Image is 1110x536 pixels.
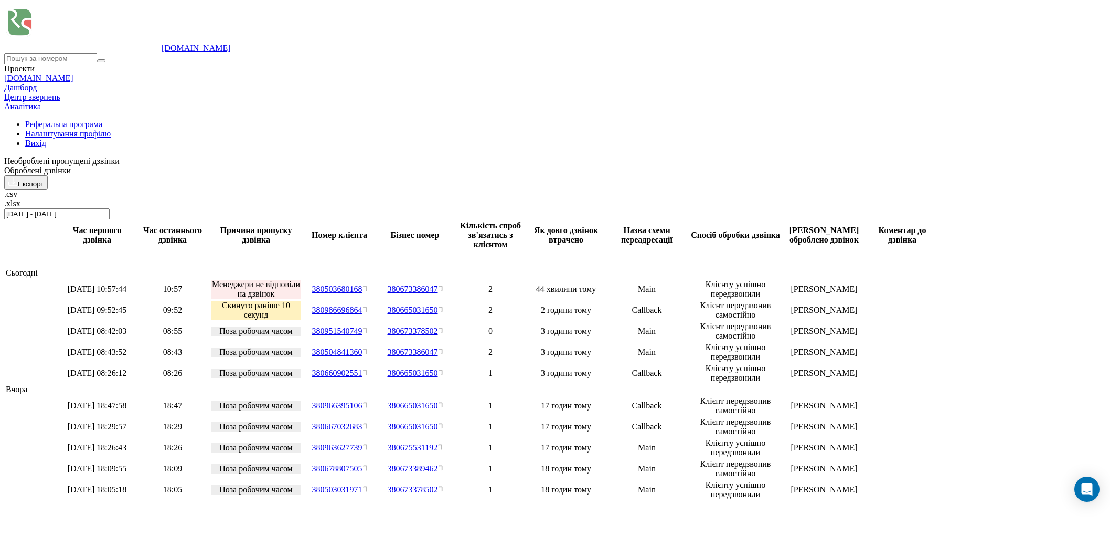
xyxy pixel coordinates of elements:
span: .xlsx [4,199,20,208]
span: Кількість спроб зв'язатись з клієнтом [460,221,521,249]
td: Main [604,279,689,299]
td: [PERSON_NAME] [782,300,867,320]
div: Поза робочим часом [211,464,301,474]
td: 09:52 [135,300,210,320]
a: 380660902551 [312,369,362,377]
a: 380673378502 [388,485,438,494]
td: Клієнт передзвонив самостійно [690,321,781,341]
td: Callback [604,300,689,320]
div: Поза робочим часом [211,369,301,378]
td: Main [604,438,689,458]
td: 1 [453,396,528,416]
td: 17 годин тому [529,396,603,416]
a: 380665031650 [388,369,438,377]
td: 1 [453,438,528,458]
a: 380673389462 [388,464,438,473]
td: [PERSON_NAME] [782,480,867,500]
a: 380673386047 [388,348,438,356]
td: [DATE] 18:29:57 [60,417,134,437]
a: 380504841360 [312,348,362,356]
span: Вихід [25,139,46,148]
td: 3 години тому [529,342,603,362]
td: Сьогодні [5,268,937,278]
a: 380675531192 [388,443,437,452]
img: Ringostat logo [4,4,162,51]
td: 08:43 [135,342,210,362]
td: Main [604,480,689,500]
a: 380966395106 [312,401,362,410]
td: Клієнт передзвонив самостійно [690,459,781,479]
div: Необроблені пропущені дзвінки [4,156,1106,166]
td: 1 [453,459,528,479]
div: Оброблені дзвінки [4,166,1106,175]
td: [PERSON_NAME] [782,321,867,341]
div: Проекти [4,64,1106,73]
td: 18 годин тому [529,459,603,479]
span: Спосіб обробки дзвінка [691,230,780,239]
td: [DATE] 09:52:45 [60,300,134,320]
span: .csv [4,190,17,198]
td: 2 [453,342,528,362]
td: 1 [453,417,528,437]
a: 380673386047 [388,285,438,293]
td: 18:05 [135,480,210,500]
td: 2 години тому [529,300,603,320]
input: Пошук за номером [4,53,97,64]
span: [PERSON_NAME] оброблено дзвінок [789,226,859,244]
a: [DOMAIN_NAME] [4,73,73,82]
td: Main [604,459,689,479]
td: Клієнту успішно передзвонили [690,342,781,362]
td: Клієнту успішно передзвонили [690,279,781,299]
td: [PERSON_NAME] [782,459,867,479]
span: Номер клієнта [312,230,367,239]
a: 380665031650 [388,422,438,431]
a: 380986696864 [312,306,362,314]
td: [DATE] 08:42:03 [60,321,134,341]
td: 18:47 [135,396,210,416]
td: [PERSON_NAME] [782,342,867,362]
td: 18 годин тому [529,480,603,500]
a: Аналiтика [4,102,41,111]
td: 2 [453,279,528,299]
td: 2 [453,300,528,320]
td: [DATE] 08:26:12 [60,363,134,383]
td: [DATE] 18:05:18 [60,480,134,500]
td: Клієнт передзвонив самостійно [690,300,781,320]
td: Клієнту успішно передзвонили [690,480,781,500]
td: 0 [453,321,528,341]
span: Час останнього дзвінка [143,226,202,244]
td: [PERSON_NAME] [782,396,867,416]
td: 17 годин тому [529,417,603,437]
td: 10:57 [135,279,210,299]
td: [DATE] 18:47:58 [60,396,134,416]
div: Поза робочим часом [211,422,301,432]
div: Поза робочим часом [211,443,301,453]
td: Клієнт передзвонив самостійно [690,417,781,437]
span: Дашборд [4,83,37,92]
td: 3 години тому [529,321,603,341]
td: Callback [604,396,689,416]
a: 380665031650 [388,306,438,314]
td: [PERSON_NAME] [782,279,867,299]
td: 44 хвилини тому [529,279,603,299]
a: Налаштування профілю [25,129,111,138]
td: 08:55 [135,321,210,341]
a: Реферальна програма [25,120,102,129]
span: Коментар до дзвінка [879,226,926,244]
div: Поза робочим часом [211,485,301,495]
div: Поза робочим часом [211,348,301,357]
td: [DATE] 18:26:43 [60,438,134,458]
td: Callback [604,363,689,383]
td: 17 годин тому [529,438,603,458]
a: 380963627739 [312,443,362,452]
div: Поза робочим часом [211,327,301,336]
a: [DOMAIN_NAME] [162,44,231,52]
td: Main [604,321,689,341]
a: Центр звернень [4,92,60,101]
a: 380503031971 [312,485,362,494]
span: Назва схеми переадресації [621,226,673,244]
td: 3 години тому [529,363,603,383]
